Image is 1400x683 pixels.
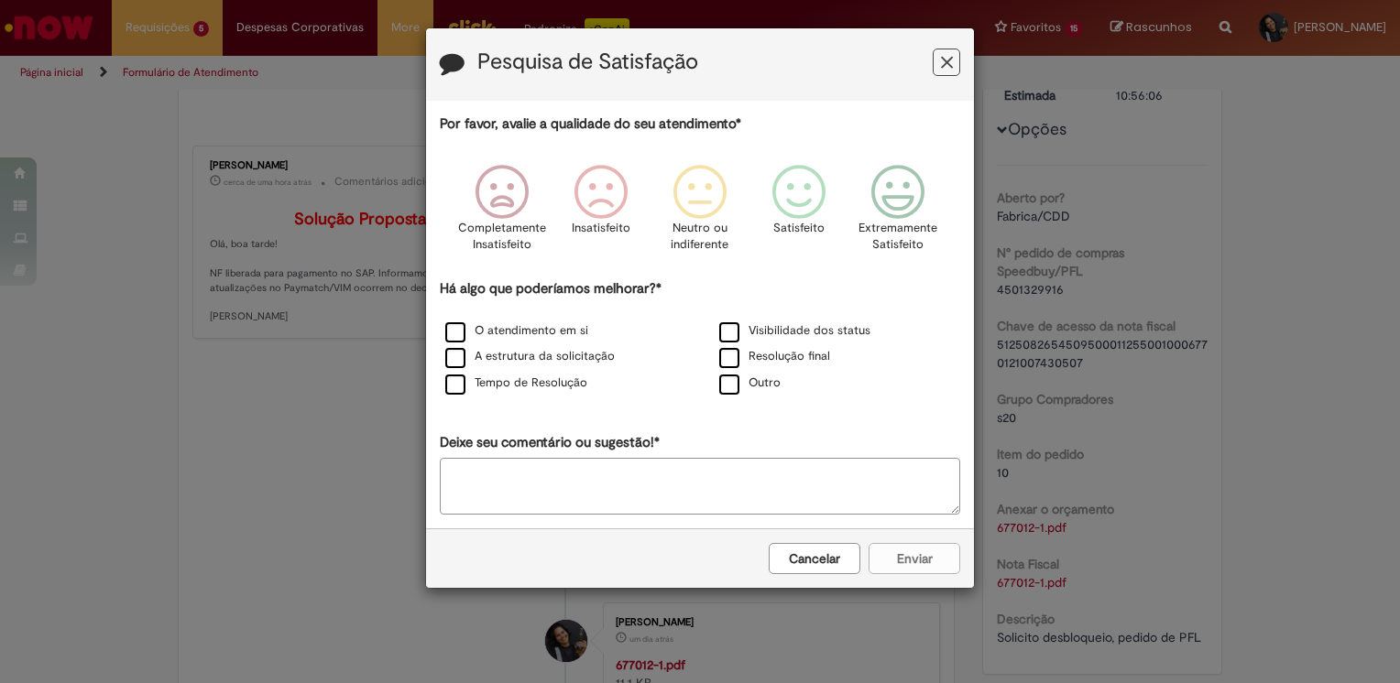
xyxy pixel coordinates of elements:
label: Por favor, avalie a qualidade do seu atendimento* [440,114,741,134]
p: Completamente Insatisfeito [458,220,546,254]
p: Satisfeito [773,220,825,237]
label: A estrutura da solicitação [445,348,615,365]
div: Extremamente Satisfeito [851,151,945,276]
label: Resolução final [719,348,830,365]
label: Deixe seu comentário ou sugestão!* [440,433,660,452]
button: Cancelar [769,543,860,574]
div: Completamente Insatisfeito [454,151,548,276]
label: Outro [719,374,781,392]
p: Neutro ou indiferente [667,220,733,254]
label: Pesquisa de Satisfação [477,50,698,74]
p: Extremamente Satisfeito [859,220,937,254]
p: Insatisfeito [572,220,630,237]
label: Visibilidade dos status [719,322,870,340]
label: O atendimento em si [445,322,588,340]
div: Satisfeito [752,151,846,276]
div: Insatisfeito [554,151,648,276]
label: Tempo de Resolução [445,374,587,392]
div: Neutro ou indiferente [653,151,747,276]
div: Há algo que poderíamos melhorar?* [440,279,960,397]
